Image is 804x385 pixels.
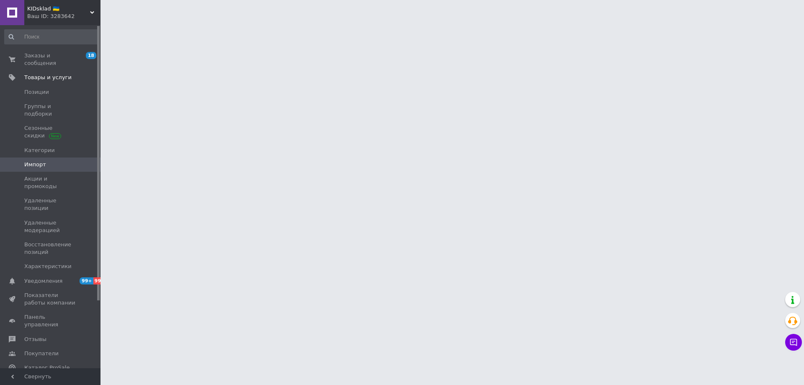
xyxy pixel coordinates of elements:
span: Уведомления [24,277,62,285]
span: 99+ [93,277,107,284]
span: Заказы и сообщения [24,52,77,67]
span: Импорт [24,161,46,168]
span: Показатели работы компании [24,292,77,307]
span: KIDsklad 🇺🇦 [27,5,90,13]
span: Панель управления [24,313,77,328]
span: Акции и промокоды [24,175,77,190]
span: Товары и услуги [24,74,72,81]
span: Каталог ProSale [24,364,70,372]
span: Восстановление позиций [24,241,77,256]
button: Чат с покупателем [785,334,802,351]
span: 99+ [80,277,93,284]
div: Ваш ID: 3283642 [27,13,100,20]
span: 18 [86,52,96,59]
span: Удаленные позиции [24,197,77,212]
span: Характеристики [24,263,72,270]
span: Покупатели [24,350,59,357]
span: Позиции [24,88,49,96]
span: Категории [24,147,55,154]
span: Группы и подборки [24,103,77,118]
span: Удаленные модерацией [24,219,77,234]
input: Поиск [4,29,99,44]
span: Сезонные скидки [24,124,77,140]
span: Отзывы [24,336,46,343]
